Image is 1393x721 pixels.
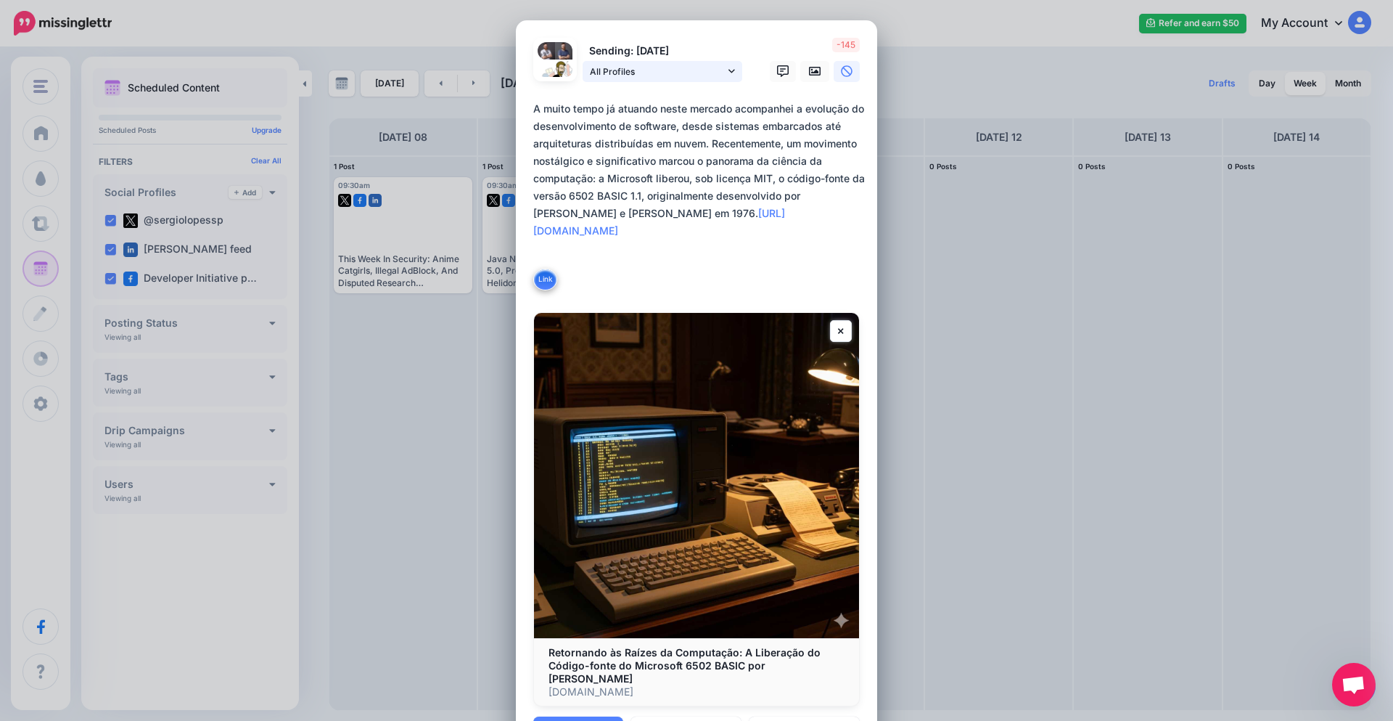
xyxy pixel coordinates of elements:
img: Retornando às Raízes da Computação: A Liberação do Código-fonte do Microsoft 6502 BASIC por Bil... [534,313,859,638]
b: Retornando às Raízes da Computação: A Liberação do Código-fonte do Microsoft 6502 BASIC por [PE... [548,646,821,685]
span: All Profiles [590,64,725,79]
img: 404938064_7577128425634114_8114752557348925942_n-bsa142071.jpg [555,42,572,60]
img: 1745356928895-67863.png [538,42,555,60]
span: -145 [832,38,860,52]
img: QppGEvPG-82148.jpg [538,60,572,94]
p: [DOMAIN_NAME] [548,685,845,698]
div: A muito tempo já atuando neste mercado acompanhei a evolução do desenvolvimento de software, desd... [533,100,867,240]
a: All Profiles [583,61,742,82]
button: Link [533,269,557,290]
p: Sending: [DATE] [583,43,742,60]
